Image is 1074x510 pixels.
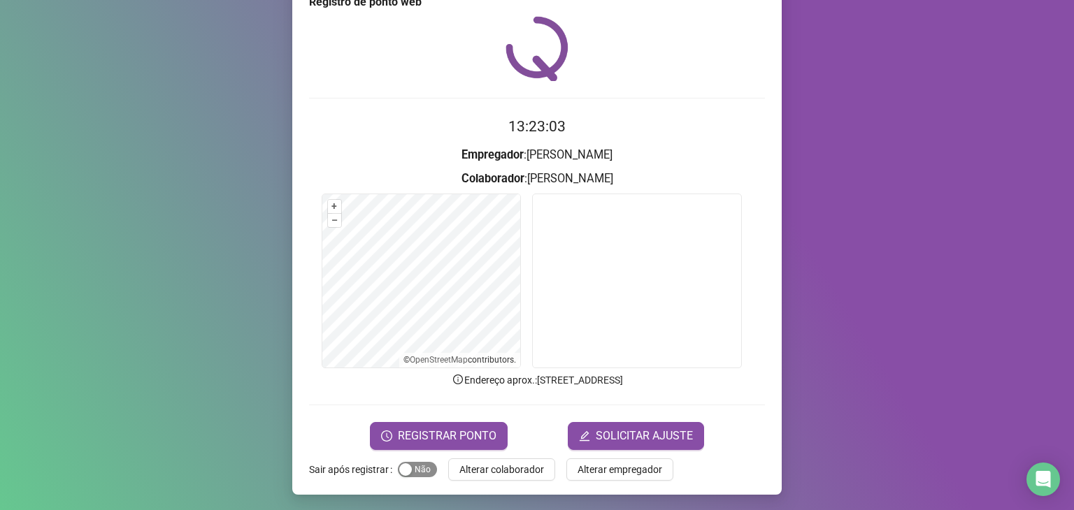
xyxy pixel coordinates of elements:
button: editSOLICITAR AJUSTE [568,422,704,450]
label: Sair após registrar [309,458,398,481]
h3: : [PERSON_NAME] [309,170,765,188]
span: Alterar colaborador [459,462,544,477]
button: Alterar empregador [566,458,673,481]
p: Endereço aprox. : [STREET_ADDRESS] [309,372,765,388]
img: QRPoint [506,16,568,81]
time: 13:23:03 [508,118,566,135]
li: © contributors. [403,355,516,365]
a: OpenStreetMap [410,355,468,365]
button: REGISTRAR PONTO [370,422,508,450]
button: + [328,200,341,213]
span: REGISTRAR PONTO [398,428,496,444]
button: Alterar colaborador [448,458,555,481]
span: SOLICITAR AJUSTE [596,428,693,444]
span: info-circle [452,373,464,386]
strong: Colaborador [461,172,524,185]
span: edit [579,430,590,442]
button: – [328,214,341,227]
div: Open Intercom Messenger [1026,462,1060,496]
span: Alterar empregador [578,462,662,477]
h3: : [PERSON_NAME] [309,146,765,164]
strong: Empregador [461,148,524,161]
span: clock-circle [381,430,392,442]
